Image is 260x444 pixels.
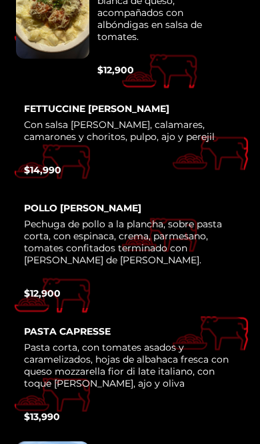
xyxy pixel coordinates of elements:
[97,64,134,76] p: $ 12,900
[24,341,236,395] p: Pasta corta, con tomates asados y caramelizados, hojas de albahaca fresca con queso mozzarella fi...
[24,202,141,214] h4: POLLO [PERSON_NAME]
[24,103,169,115] h4: FETTUCCINE [PERSON_NAME]
[24,411,60,423] p: $ 13,990
[24,325,111,337] h4: PASTA CAPRESSE
[24,164,61,176] p: $ 14,990
[24,287,61,299] p: $ 12,900
[24,218,236,271] p: Pechuga de pollo a la plancha, sobre pasta corta, con espinaca, crema, parmesano, tomates confita...
[24,119,236,148] p: Con salsa [PERSON_NAME], calamares, camarones y choritos, pulpo, ajo y perejil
